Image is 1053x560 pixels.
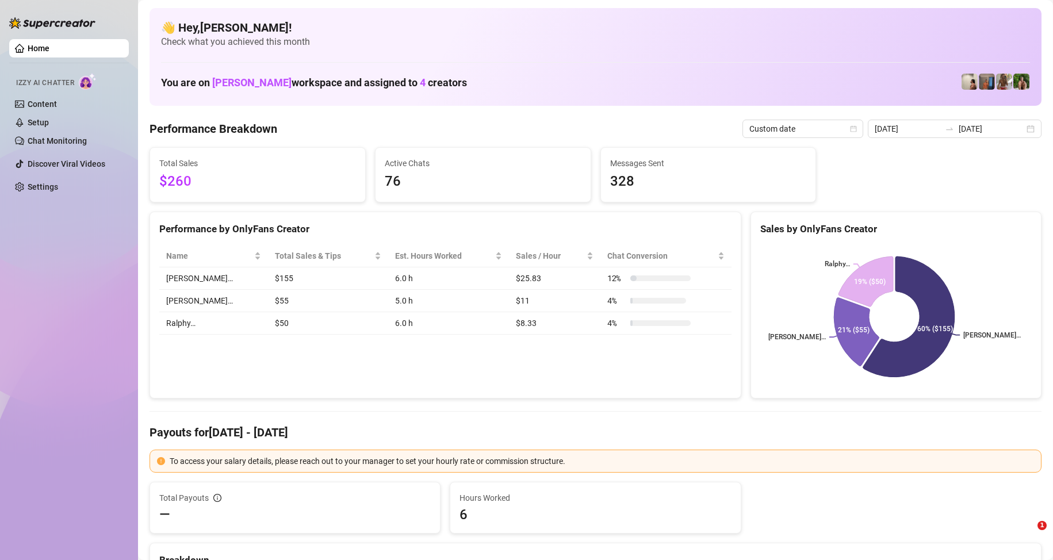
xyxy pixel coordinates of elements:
[1013,74,1029,90] img: Nathaniel
[28,44,49,53] a: Home
[509,267,600,290] td: $25.83
[28,99,57,109] a: Content
[1014,521,1041,549] iframe: Intercom live chat
[28,182,58,191] a: Settings
[268,267,388,290] td: $155
[385,171,581,193] span: 76
[509,245,600,267] th: Sales / Hour
[170,455,1034,467] div: To access your salary details, please reach out to your manager to set your hourly rate or commis...
[388,267,509,290] td: 6.0 h
[150,121,277,137] h4: Performance Breakdown
[385,157,581,170] span: Active Chats
[159,505,170,524] span: —
[996,74,1012,90] img: Nathaniel
[825,260,850,269] text: Ralphy…
[213,494,221,502] span: info-circle
[607,250,715,262] span: Chat Conversion
[760,221,1032,237] div: Sales by OnlyFans Creator
[768,333,826,342] text: [PERSON_NAME]…
[157,457,165,465] span: exclamation-circle
[962,74,978,90] img: Ralphy
[159,312,268,335] td: Ralphy…
[875,122,940,135] input: Start date
[516,250,584,262] span: Sales / Hour
[607,317,626,329] span: 4 %
[150,424,1041,440] h4: Payouts for [DATE] - [DATE]
[749,120,856,137] span: Custom date
[268,245,388,267] th: Total Sales & Tips
[159,221,732,237] div: Performance by OnlyFans Creator
[945,124,954,133] span: swap-right
[460,492,731,504] span: Hours Worked
[509,290,600,312] td: $11
[79,73,97,90] img: AI Chatter
[275,250,372,262] span: Total Sales & Tips
[850,125,857,132] span: calendar
[979,74,995,90] img: Wayne
[600,245,732,267] th: Chat Conversion
[159,290,268,312] td: [PERSON_NAME]…
[607,272,626,285] span: 12 %
[607,294,626,307] span: 4 %
[159,267,268,290] td: [PERSON_NAME]…
[395,250,493,262] div: Est. Hours Worked
[420,76,426,89] span: 4
[28,118,49,127] a: Setup
[28,159,105,168] a: Discover Viral Videos
[16,78,74,89] span: Izzy AI Chatter
[161,20,1030,36] h4: 👋 Hey, [PERSON_NAME] !
[963,331,1021,339] text: [PERSON_NAME]…
[1037,521,1047,530] span: 1
[159,171,356,193] span: $260
[388,312,509,335] td: 6.0 h
[268,290,388,312] td: $55
[959,122,1024,135] input: End date
[388,290,509,312] td: 5.0 h
[610,171,807,193] span: 328
[166,250,252,262] span: Name
[161,36,1030,48] span: Check what you achieved this month
[159,492,209,504] span: Total Payouts
[460,505,731,524] span: 6
[945,124,954,133] span: to
[159,157,356,170] span: Total Sales
[28,136,87,145] a: Chat Monitoring
[509,312,600,335] td: $8.33
[610,157,807,170] span: Messages Sent
[161,76,467,89] h1: You are on workspace and assigned to creators
[268,312,388,335] td: $50
[212,76,292,89] span: [PERSON_NAME]
[9,17,95,29] img: logo-BBDzfeDw.svg
[159,245,268,267] th: Name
